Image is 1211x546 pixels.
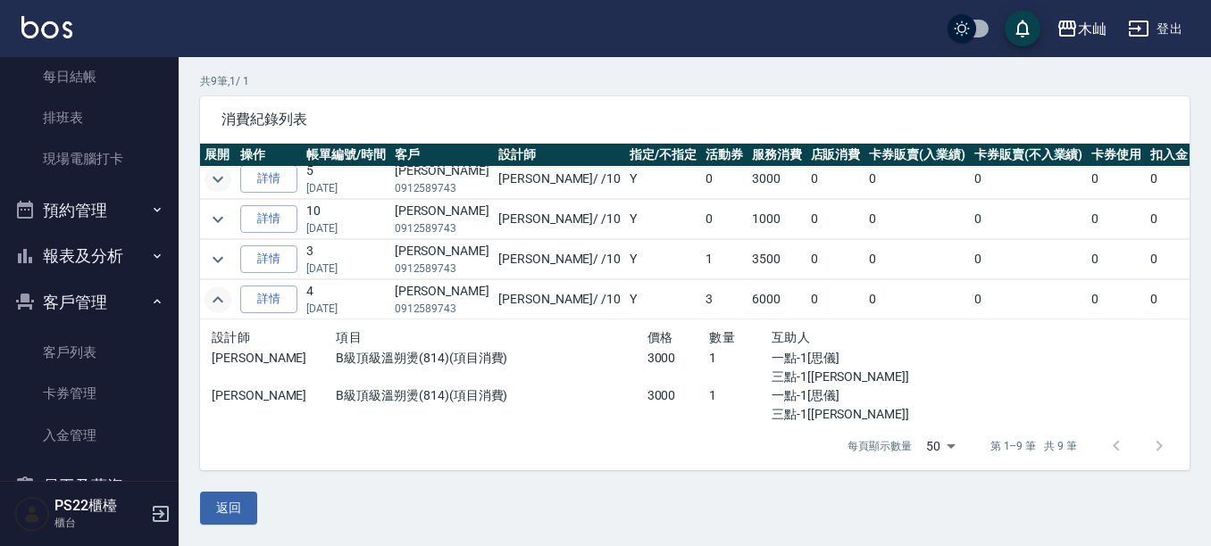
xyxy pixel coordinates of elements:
[647,349,710,368] p: 3000
[390,280,494,319] td: [PERSON_NAME]
[1146,280,1192,319] td: 0
[1087,280,1146,319] td: 0
[7,97,171,138] a: 排班表
[1146,144,1192,167] th: 扣入金
[701,200,747,239] td: 0
[806,200,865,239] td: 0
[205,166,231,193] button: expand row
[7,463,171,509] button: 員工及薪資
[701,280,747,319] td: 3
[747,160,806,199] td: 3000
[772,330,810,344] span: 互助人
[647,386,710,405] p: 3000
[970,240,1088,279] td: 0
[212,330,250,344] span: 設計師
[864,144,970,167] th: 卡券販賣(入業績)
[806,240,865,279] td: 0
[625,144,701,167] th: 指定/不指定
[848,438,912,454] p: 每頁顯示數量
[240,245,297,273] a: 詳情
[1121,12,1190,45] button: 登出
[1005,11,1040,46] button: save
[7,373,171,414] a: 卡券管理
[302,160,390,199] td: 5
[772,386,958,405] p: 一點-1[思儀]
[806,280,865,319] td: 0
[302,144,390,167] th: 帳單編號/時間
[1087,240,1146,279] td: 0
[14,496,50,532] img: Person
[54,497,146,515] h5: PS22櫃檯
[494,280,625,319] td: [PERSON_NAME] / /10
[7,56,171,97] a: 每日結帳
[205,206,231,233] button: expand row
[395,180,489,196] p: 0912589743
[1146,160,1192,199] td: 0
[336,349,647,368] p: B級頂級溫朔燙(814)(項目消費)
[212,386,336,405] p: [PERSON_NAME]
[390,240,494,279] td: [PERSON_NAME]
[625,200,701,239] td: Y
[7,279,171,326] button: 客戶管理
[864,240,970,279] td: 0
[625,240,701,279] td: Y
[772,405,958,424] p: 三點-1[[PERSON_NAME]]
[7,332,171,373] a: 客戶列表
[306,261,386,277] p: [DATE]
[302,240,390,279] td: 3
[240,285,297,313] a: 詳情
[205,286,231,313] button: expand row
[701,144,747,167] th: 活動券
[919,422,962,470] div: 50
[747,144,806,167] th: 服務消費
[7,187,171,234] button: 預約管理
[390,200,494,239] td: [PERSON_NAME]
[302,200,390,239] td: 10
[494,200,625,239] td: [PERSON_NAME] / /10
[395,261,489,277] p: 0912589743
[1049,11,1114,47] button: 木屾
[240,205,297,233] a: 詳情
[240,165,297,193] a: 詳情
[709,349,772,368] p: 1
[1087,160,1146,199] td: 0
[772,349,958,368] p: 一點-1[思儀]
[970,280,1088,319] td: 0
[494,160,625,199] td: [PERSON_NAME] / /10
[494,240,625,279] td: [PERSON_NAME] / /10
[806,144,865,167] th: 店販消費
[306,220,386,236] p: [DATE]
[1146,200,1192,239] td: 0
[306,180,386,196] p: [DATE]
[1078,18,1107,40] div: 木屾
[236,144,302,167] th: 操作
[970,200,1088,239] td: 0
[21,16,72,38] img: Logo
[1087,144,1146,167] th: 卡券使用
[390,160,494,199] td: [PERSON_NAME]
[200,492,257,525] button: 返回
[7,138,171,179] a: 現場電腦打卡
[7,233,171,279] button: 報表及分析
[494,144,625,167] th: 設計師
[395,301,489,317] p: 0912589743
[306,301,386,317] p: [DATE]
[221,111,1168,128] span: 消費紀錄列表
[390,144,494,167] th: 客戶
[200,73,1190,89] p: 共 9 筆, 1 / 1
[701,240,747,279] td: 1
[990,438,1077,454] p: 第 1–9 筆 共 9 筆
[747,200,806,239] td: 1000
[864,280,970,319] td: 0
[709,330,735,344] span: 數量
[709,386,772,405] p: 1
[970,144,1088,167] th: 卡券販賣(不入業績)
[54,515,146,531] p: 櫃台
[336,330,362,344] span: 項目
[7,415,171,456] a: 入金管理
[864,160,970,199] td: 0
[625,280,701,319] td: Y
[625,160,701,199] td: Y
[772,368,958,386] p: 三點-1[[PERSON_NAME]]
[212,349,336,368] p: [PERSON_NAME]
